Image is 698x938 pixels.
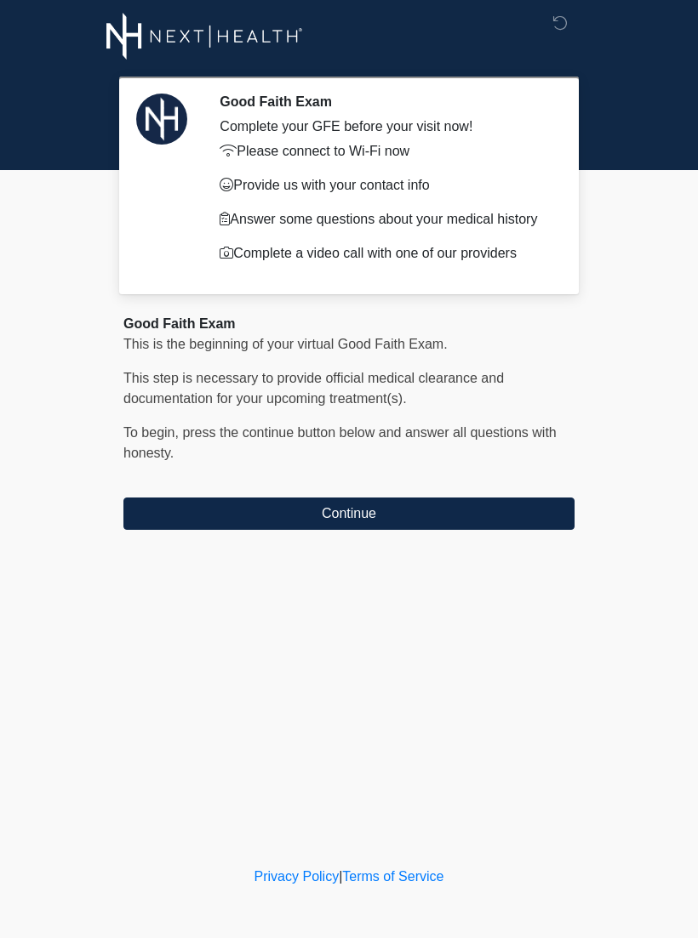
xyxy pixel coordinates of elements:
[220,141,549,162] p: Please connect to Wi-Fi now
[220,94,549,110] h2: Good Faith Exam
[123,314,575,334] div: Good Faith Exam
[123,425,557,460] span: To begin, ﻿﻿﻿﻿﻿﻿press the continue button below and answer all questions with honesty.
[220,117,549,137] div: Complete your GFE before your visit now!
[220,209,549,230] p: Answer some questions about your medical history
[123,371,504,406] span: This step is necessary to provide official medical clearance and documentation for your upcoming ...
[123,497,575,530] button: Continue
[123,337,448,351] span: This is the beginning of your virtual Good Faith Exam.
[342,869,443,884] a: Terms of Service
[136,94,187,145] img: Agent Avatar
[255,869,340,884] a: Privacy Policy
[106,13,303,60] img: Next-Health Logo
[339,869,342,884] a: |
[220,175,549,196] p: Provide us with your contact info
[220,243,549,264] p: Complete a video call with one of our providers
